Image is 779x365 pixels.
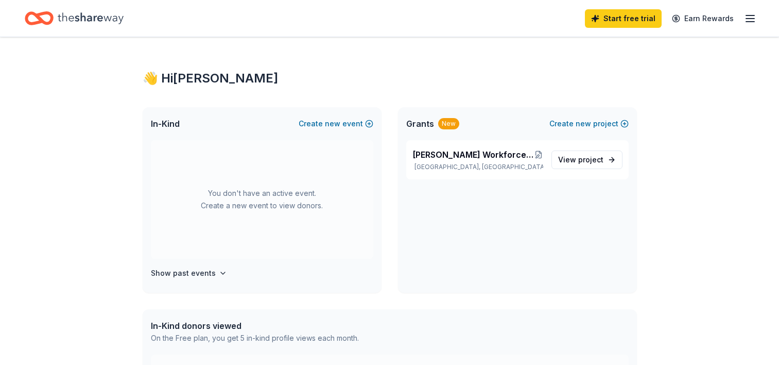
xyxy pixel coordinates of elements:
[558,154,603,166] span: View
[325,118,340,130] span: new
[585,9,662,28] a: Start free trial
[143,70,637,87] div: 👋 Hi [PERSON_NAME]
[299,118,373,130] button: Createnewevent
[412,163,543,171] p: [GEOGRAPHIC_DATA], [GEOGRAPHIC_DATA]
[151,320,359,332] div: In-Kind donors viewed
[666,9,740,28] a: Earn Rewards
[438,118,459,129] div: New
[151,267,216,279] h4: Show past events
[551,151,622,169] a: View project
[151,332,359,344] div: On the Free plan, you get 5 in-kind profile views each month.
[151,267,227,279] button: Show past events
[151,118,180,130] span: In-Kind
[151,140,373,259] div: You don't have an active event. Create a new event to view donors.
[576,118,591,130] span: new
[406,118,434,130] span: Grants
[412,148,534,161] span: [PERSON_NAME] Workforce Development and Job Training Program
[25,6,124,30] a: Home
[578,155,603,164] span: project
[549,118,629,130] button: Createnewproject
